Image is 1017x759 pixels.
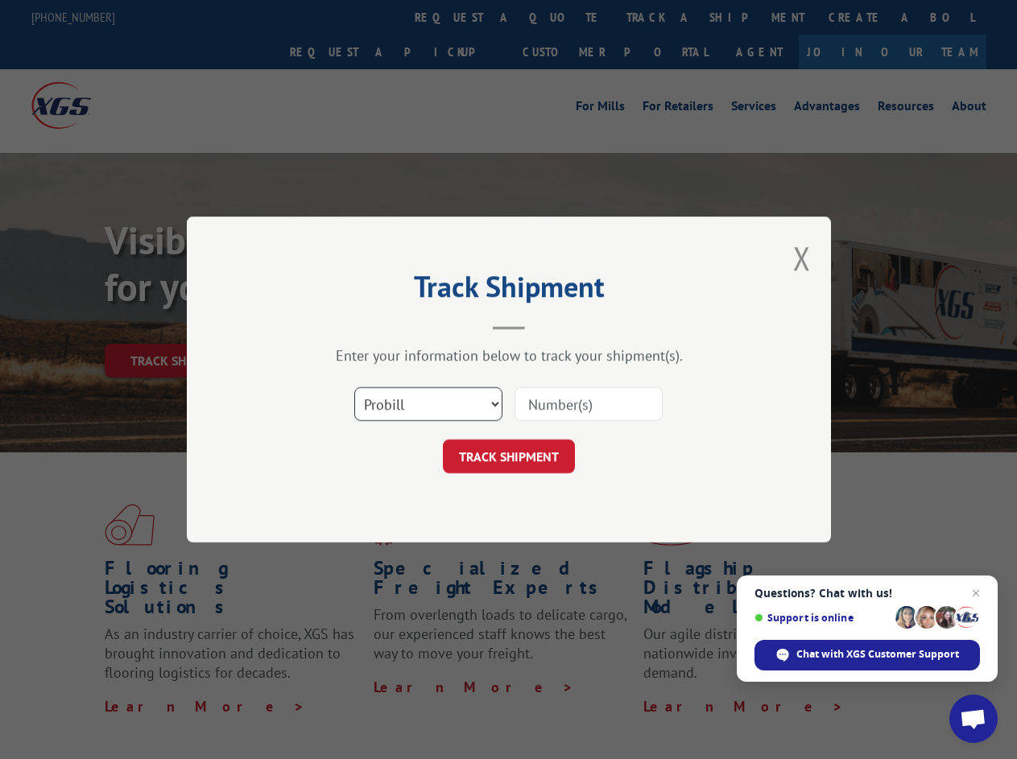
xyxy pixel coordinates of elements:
[443,439,575,473] button: TRACK SHIPMENT
[796,647,959,662] span: Chat with XGS Customer Support
[754,640,980,670] div: Chat with XGS Customer Support
[949,695,998,743] div: Open chat
[966,584,986,603] span: Close chat
[267,275,750,306] h2: Track Shipment
[515,387,663,421] input: Number(s)
[754,612,890,624] span: Support is online
[793,237,811,279] button: Close modal
[267,346,750,365] div: Enter your information below to track your shipment(s).
[754,587,980,600] span: Questions? Chat with us!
